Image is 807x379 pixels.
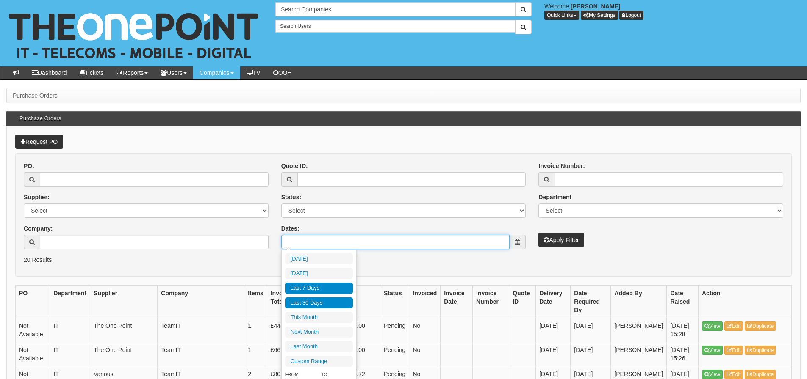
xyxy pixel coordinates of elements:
[267,66,298,79] a: OOH
[16,318,50,342] td: Not Available
[267,285,306,318] th: Invoice Total
[24,193,50,201] label: Supplier:
[538,162,585,170] label: Invoice Number:
[285,356,353,367] li: Custom Range
[571,342,611,366] td: [DATE]
[16,285,50,318] th: PO
[240,66,267,79] a: TV
[13,91,58,100] li: Purchase Orders
[538,233,584,247] button: Apply Filter
[667,318,699,342] td: [DATE] 15:28
[380,318,409,342] td: Pending
[285,268,353,279] li: [DATE]
[285,297,353,309] li: Last 30 Days
[611,285,667,318] th: Added By
[90,318,158,342] td: The One Point
[244,285,267,318] th: Items
[667,285,699,318] th: Date Raised
[16,342,50,366] td: Not Available
[536,318,571,342] td: [DATE]
[409,342,441,366] td: No
[15,111,65,126] h3: Purchase Orders
[380,342,409,366] td: Pending
[50,342,90,366] td: IT
[509,285,536,318] th: Quote ID
[193,66,240,79] a: Companies
[158,285,244,318] th: Company
[158,342,244,366] td: TeamIT
[699,285,792,318] th: Action
[24,162,34,170] label: PO:
[110,66,154,79] a: Reports
[285,370,316,379] label: From
[285,327,353,338] li: Next Month
[285,253,353,265] li: [DATE]
[15,135,63,149] a: Request PO
[281,162,308,170] label: Quote ID:
[275,20,516,33] input: Search Users
[544,11,579,20] button: Quick Links
[571,285,611,318] th: Date Required By
[724,321,743,331] a: Edit
[536,342,571,366] td: [DATE]
[409,318,441,342] td: No
[25,66,73,79] a: Dashboard
[619,11,643,20] a: Logout
[281,224,300,233] label: Dates:
[581,11,618,20] a: My Settings
[702,346,723,355] a: View
[285,312,353,323] li: This Month
[158,318,244,342] td: TeamIT
[702,321,723,331] a: View
[24,255,783,264] p: 20 Results
[267,318,306,342] td: £44.00
[380,285,409,318] th: Status
[285,341,353,352] li: Last Month
[267,342,306,366] td: £66.00
[154,66,193,79] a: Users
[702,370,723,379] a: View
[611,318,667,342] td: [PERSON_NAME]
[571,318,611,342] td: [DATE]
[285,283,353,294] li: Last 7 Days
[724,370,743,379] a: Edit
[50,318,90,342] td: IT
[441,285,473,318] th: Invoice Date
[473,285,509,318] th: Invoice Number
[321,370,352,379] label: To
[571,3,620,10] b: [PERSON_NAME]
[667,342,699,366] td: [DATE] 15:26
[538,2,807,20] div: Welcome,
[24,224,53,233] label: Company:
[90,285,158,318] th: Supplier
[281,193,301,201] label: Status:
[724,346,743,355] a: Edit
[745,370,776,379] a: Duplicate
[343,285,380,318] th: GP
[90,342,158,366] td: The One Point
[536,285,571,318] th: Delivery Date
[538,193,571,201] label: Department
[745,321,776,331] a: Duplicate
[409,285,441,318] th: Invoiced
[73,66,110,79] a: Tickets
[244,342,267,366] td: 1
[343,342,380,366] td: £66.00
[745,346,776,355] a: Duplicate
[611,342,667,366] td: [PERSON_NAME]
[343,318,380,342] td: £44.00
[50,285,90,318] th: Department
[244,318,267,342] td: 1
[275,2,516,16] input: Search Companies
